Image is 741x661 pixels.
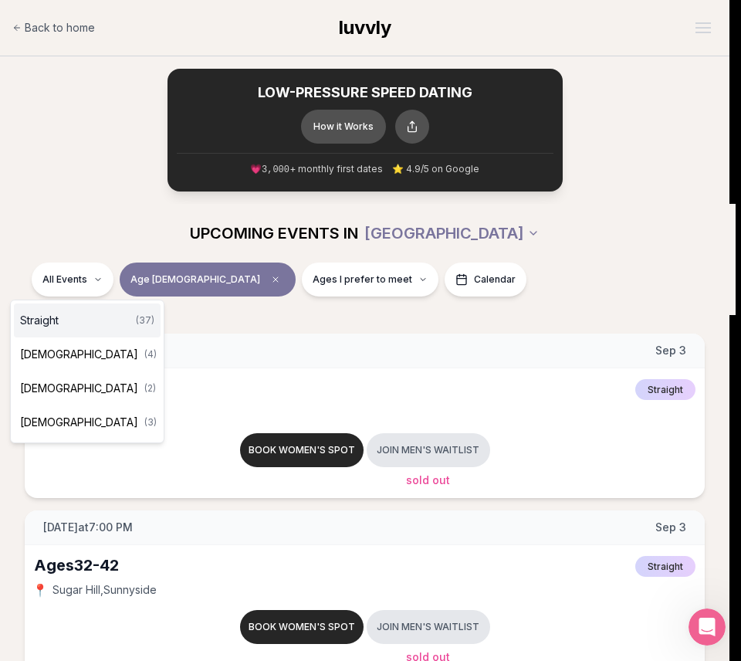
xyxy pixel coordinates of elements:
[144,348,157,361] span: ( 4 )
[20,415,138,430] span: [DEMOGRAPHIC_DATA]
[689,608,726,646] iframe: Intercom live chat
[20,347,138,362] span: [DEMOGRAPHIC_DATA]
[20,381,138,396] span: [DEMOGRAPHIC_DATA]
[144,416,157,429] span: ( 3 )
[136,314,154,327] span: ( 37 )
[144,382,156,395] span: ( 2 )
[20,313,59,328] span: Straight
